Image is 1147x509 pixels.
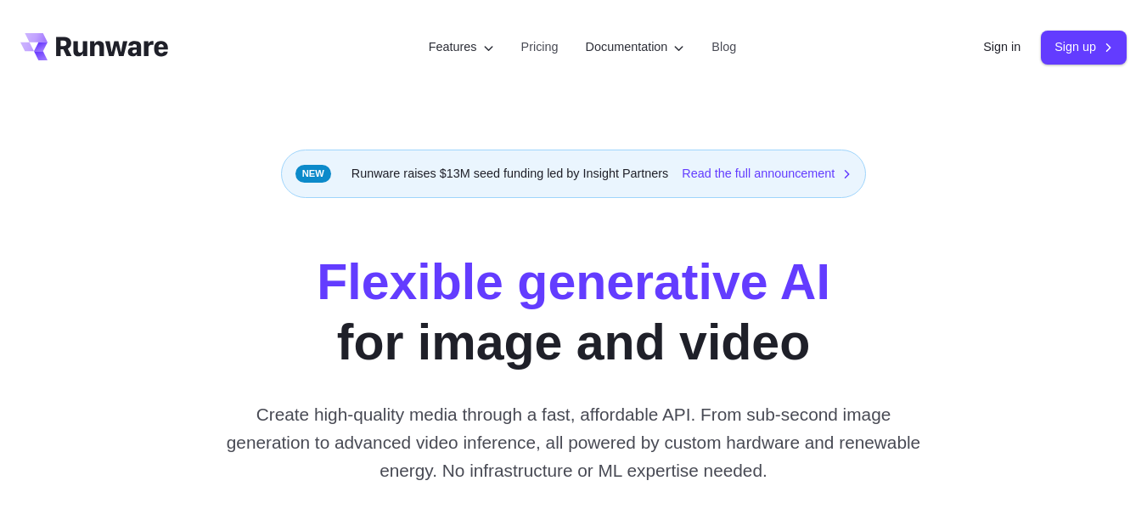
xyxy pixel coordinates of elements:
a: Sign in [983,37,1020,57]
p: Create high-quality media through a fast, affordable API. From sub-second image generation to adv... [220,400,928,485]
a: Blog [711,37,736,57]
a: Go to / [20,33,168,60]
div: Runware raises $13M seed funding led by Insight Partners [281,150,867,198]
label: Features [429,37,494,57]
a: Sign up [1041,31,1127,64]
label: Documentation [586,37,685,57]
a: Pricing [521,37,559,57]
a: Read the full announcement [682,164,852,184]
strong: Flexible generative AI [317,254,830,310]
h1: for image and video [317,252,830,373]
